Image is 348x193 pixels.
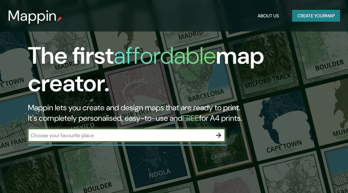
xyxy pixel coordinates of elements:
h5: FREE [182,113,199,123]
input: Choose your favourite place [28,132,212,139]
h1: affordable [114,40,216,71]
button: About Us [255,10,282,22]
h1: The first map creator. [28,42,306,102]
h2: Mappin lets you create and design maps that are ready to print. It's completely personalised, eas... [28,102,306,123]
img: mappin-pin [57,16,62,22]
button: Create yourmap [292,10,340,22]
h3: Mappin [8,7,57,24]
